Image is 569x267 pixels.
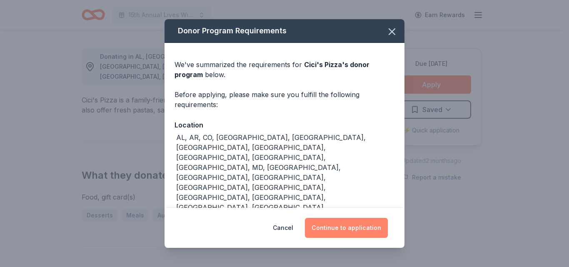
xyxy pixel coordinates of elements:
button: Continue to application [305,218,388,238]
div: We've summarized the requirements for below. [175,60,394,80]
div: AL, AR, CO, [GEOGRAPHIC_DATA], [GEOGRAPHIC_DATA], [GEOGRAPHIC_DATA], [GEOGRAPHIC_DATA], [GEOGRAPH... [176,132,394,232]
button: Cancel [273,218,293,238]
div: Before applying, please make sure you fulfill the following requirements: [175,90,394,110]
div: Location [175,120,394,130]
div: Donor Program Requirements [165,19,404,43]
